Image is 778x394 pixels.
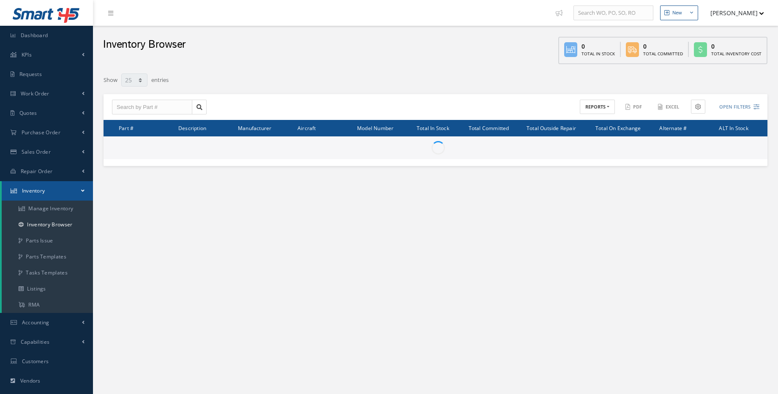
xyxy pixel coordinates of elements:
input: Search by Part # [112,100,192,115]
a: Parts Issue [2,233,93,249]
div: 0 [581,42,615,51]
a: Manage Inventory [2,201,93,217]
button: New [660,5,698,20]
div: Total Committed [643,51,683,57]
a: Parts Templates [2,249,93,265]
span: Repair Order [21,168,53,175]
input: Search WO, PO, SO, RO [573,5,653,21]
span: ALT In Stock [719,124,748,132]
span: Aircraft [298,124,316,132]
button: PDF [621,100,647,114]
div: New [672,9,682,16]
span: Manufacturer [238,124,271,132]
span: Alternate # [659,124,687,132]
button: Excel [654,100,685,114]
label: entries [151,73,169,84]
span: Total In Stock [417,124,449,132]
a: Listings [2,281,93,297]
a: RMA [2,297,93,313]
span: Vendors [20,377,41,384]
span: Capabilities [21,338,50,345]
span: Part # [119,124,134,132]
span: Model Number [357,124,393,132]
span: Quotes [19,109,37,117]
a: Inventory [2,181,93,201]
div: 0 [643,42,683,51]
span: Dashboard [21,32,48,39]
div: 0 [711,42,762,51]
button: Open Filters [712,100,759,114]
span: Purchase Order [22,129,60,136]
span: Description [178,124,206,132]
h2: Inventory Browser [103,38,186,51]
span: Total On Exchange [595,124,641,132]
span: Requests [19,71,42,78]
span: Customers [22,358,49,365]
span: Accounting [22,319,49,326]
div: Total Inventory Cost [711,51,762,57]
a: Tasks Templates [2,265,93,281]
label: Show [104,73,117,84]
button: [PERSON_NAME] [702,5,764,21]
button: REPORTS [580,100,615,114]
span: Total Outside Repair [527,124,576,132]
span: Total Committed [469,124,509,132]
a: Inventory Browser [2,217,93,233]
span: Inventory [22,187,45,194]
span: KPIs [22,51,32,58]
div: Total In Stock [581,51,615,57]
span: Sales Order [22,148,51,155]
span: Work Order [21,90,49,97]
